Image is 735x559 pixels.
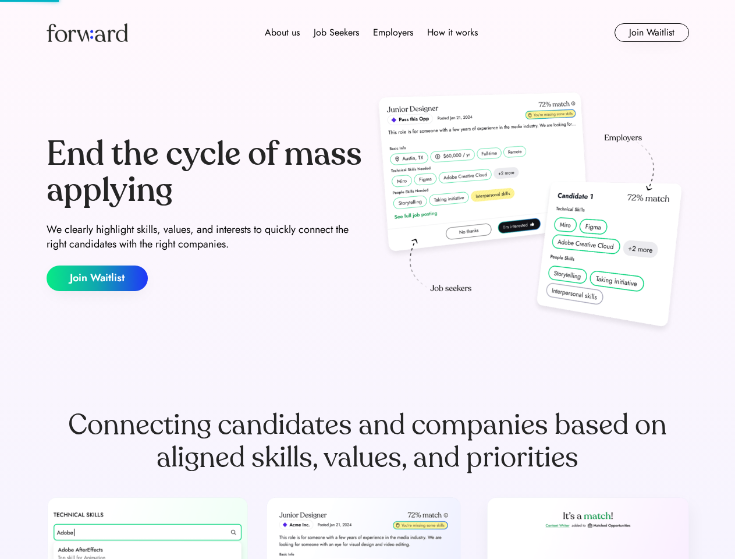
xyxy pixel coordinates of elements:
button: Join Waitlist [47,266,148,291]
img: Forward logo [47,23,128,42]
div: How it works [427,26,478,40]
button: Join Waitlist [615,23,689,42]
div: Job Seekers [314,26,359,40]
div: End the cycle of mass applying [47,136,363,208]
div: Employers [373,26,413,40]
img: hero-image.png [372,89,689,339]
div: Connecting candidates and companies based on aligned skills, values, and priorities [47,409,689,474]
div: We clearly highlight skills, values, and interests to quickly connect the right candidates with t... [47,222,363,252]
div: About us [265,26,300,40]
